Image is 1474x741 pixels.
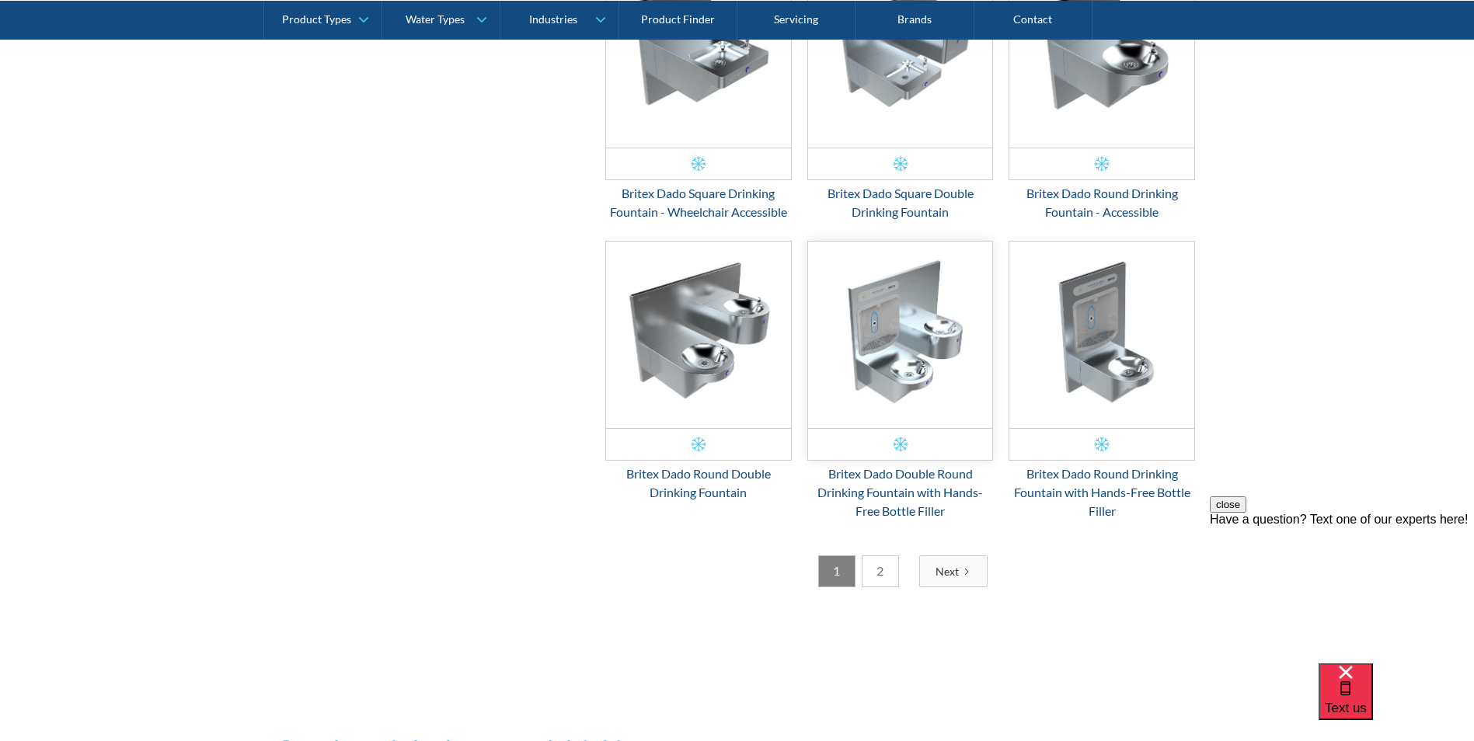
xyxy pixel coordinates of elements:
div: Product Types [282,12,351,26]
a: Next Page [919,555,988,587]
iframe: podium webchat widget prompt [1210,496,1474,683]
div: List [605,555,1196,587]
a: Britex Dado Round Drinking Fountain with Hands-Free Bottle FillerBritex Dado Round Drinking Fount... [1009,241,1195,520]
div: Britex Dado Square Double Drinking Fountain [807,184,994,221]
div: Britex Dado Double Round Drinking Fountain with Hands-Free Bottle Filler [807,464,994,520]
div: Next [936,563,959,579]
iframe: podium webchat widget bubble [1319,663,1474,741]
div: Industries [529,12,577,26]
img: Britex Dado Round Drinking Fountain with Hands-Free Bottle Filler [1009,242,1194,428]
div: Britex Dado Round Drinking Fountain with Hands-Free Bottle Filler [1009,464,1195,520]
img: Britex Dado Round Double Drinking Fountain [606,242,791,428]
div: Britex Dado Round Double Drinking Fountain [605,464,792,502]
div: Britex Dado Round Drinking Fountain - Accessible [1009,184,1195,221]
img: Britex Dado Double Round Drinking Fountain with Hands-Free Bottle Filler [808,242,993,428]
a: 1 [818,555,855,587]
div: Britex Dado Square Drinking Fountain - Wheelchair Accessible [605,184,792,221]
div: Water Types [406,12,465,26]
a: 2 [862,555,899,587]
a: Britex Dado Double Round Drinking Fountain with Hands-Free Bottle FillerBritex Dado Double Round ... [807,241,994,520]
a: Britex Dado Round Double Drinking FountainBritex Dado Round Double Drinking Fountain [605,241,792,502]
